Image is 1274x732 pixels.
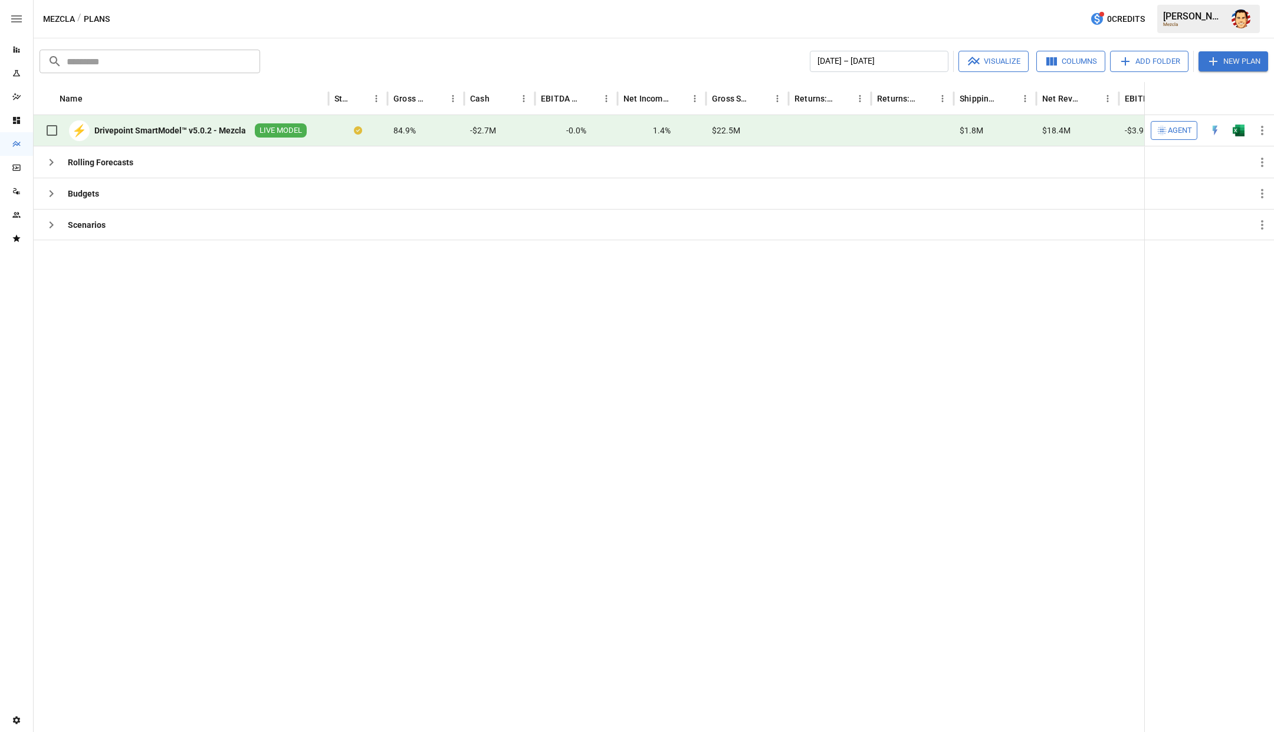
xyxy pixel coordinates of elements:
[60,94,83,103] div: Name
[68,219,106,231] div: Scenarios
[1199,51,1268,71] button: New Plan
[84,90,100,107] button: Sort
[1085,8,1150,30] button: 0Credits
[623,94,669,103] div: Net Income Margin
[393,94,427,103] div: Gross Margin
[1163,11,1224,22] div: [PERSON_NAME]
[1257,90,1274,107] button: Sort
[918,90,934,107] button: Sort
[753,90,769,107] button: Sort
[393,125,416,136] span: 84.9%
[712,94,751,103] div: Gross Sales
[566,125,586,136] span: -0.0%
[255,125,307,136] span: LIVE MODEL
[1099,90,1116,107] button: Net Revenue column menu
[960,94,999,103] div: Shipping Income
[1125,125,1149,136] span: -$3.9K
[1163,22,1224,27] div: Mezcla
[1017,90,1033,107] button: Shipping Income column menu
[1107,12,1145,27] span: 0 Credits
[77,12,81,27] div: /
[368,90,385,107] button: Status column menu
[69,120,90,141] div: ⚡
[1233,125,1245,136] div: Open in Excel
[769,90,786,107] button: Gross Sales column menu
[794,94,834,103] div: Returns: Wholesale
[352,90,368,107] button: Sort
[835,90,852,107] button: Sort
[1168,124,1192,138] span: Agent
[68,188,99,200] div: Budgets
[653,125,671,136] span: 1.4%
[68,156,133,168] div: Rolling Forecasts
[1125,94,1154,103] div: EBITDA
[1233,125,1245,136] img: excel-icon.76473adf.svg
[1042,94,1082,103] div: Net Revenue
[1083,90,1099,107] button: Sort
[1151,121,1197,140] button: Agent
[43,12,75,27] button: Mezcla
[687,90,703,107] button: Net Income Margin column menu
[1036,51,1105,72] button: Columns
[934,90,951,107] button: Returns: Retail column menu
[94,125,246,136] div: Drivepoint SmartModel™ v5.0.2 - Mezcla
[958,51,1029,72] button: Visualize
[810,51,948,72] button: [DATE] – [DATE]
[445,90,461,107] button: Gross Margin column menu
[470,94,490,103] div: Cash
[334,94,350,103] div: Status
[1209,125,1221,136] div: Open in Quick Edit
[470,125,496,136] span: -$2.7M
[1110,51,1188,72] button: Add Folder
[491,90,507,107] button: Sort
[712,125,740,136] span: $22.5M
[960,125,983,136] span: $1.8M
[582,90,598,107] button: Sort
[354,125,362,136] div: Your plan has changes in Excel that are not reflected in the Drivepoint Data Warehouse, select "S...
[428,90,445,107] button: Sort
[598,90,615,107] button: EBITDA Margin column menu
[1232,9,1250,28] img: Austin Gardner-Smith
[852,90,868,107] button: Returns: Wholesale column menu
[877,94,917,103] div: Returns: Retail
[1224,2,1257,35] button: Austin Gardner-Smith
[1000,90,1017,107] button: Sort
[1042,125,1071,136] span: $18.4M
[1209,125,1221,136] img: quick-edit-flash.b8aec18c.svg
[541,94,580,103] div: EBITDA Margin
[515,90,532,107] button: Cash column menu
[670,90,687,107] button: Sort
